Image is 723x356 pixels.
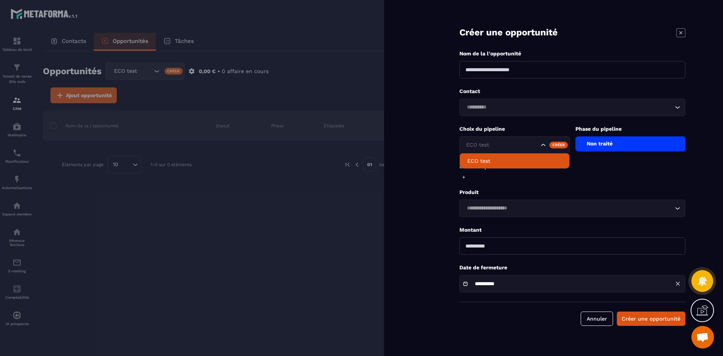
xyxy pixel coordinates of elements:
div: Search for option [459,200,685,217]
p: Phase du pipeline [575,125,686,133]
p: Produit [459,189,685,196]
button: Créer une opportunité [617,312,685,326]
input: Search for option [464,204,673,212]
p: Créer une opportunité [459,26,558,39]
p: Date de fermeture [459,264,685,271]
p: Montant [459,226,685,234]
input: Search for option [464,103,673,112]
div: Créer [549,142,568,148]
p: Contact [459,88,685,95]
p: Choix du pipeline [459,125,570,133]
div: Ouvrir le chat [691,326,714,348]
p: Choix Étiquette [459,163,685,170]
button: Annuler [581,312,613,326]
p: Nom de la l'opportunité [459,50,685,57]
div: Search for option [459,99,685,116]
div: Search for option [459,136,570,154]
input: Search for option [464,141,539,149]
